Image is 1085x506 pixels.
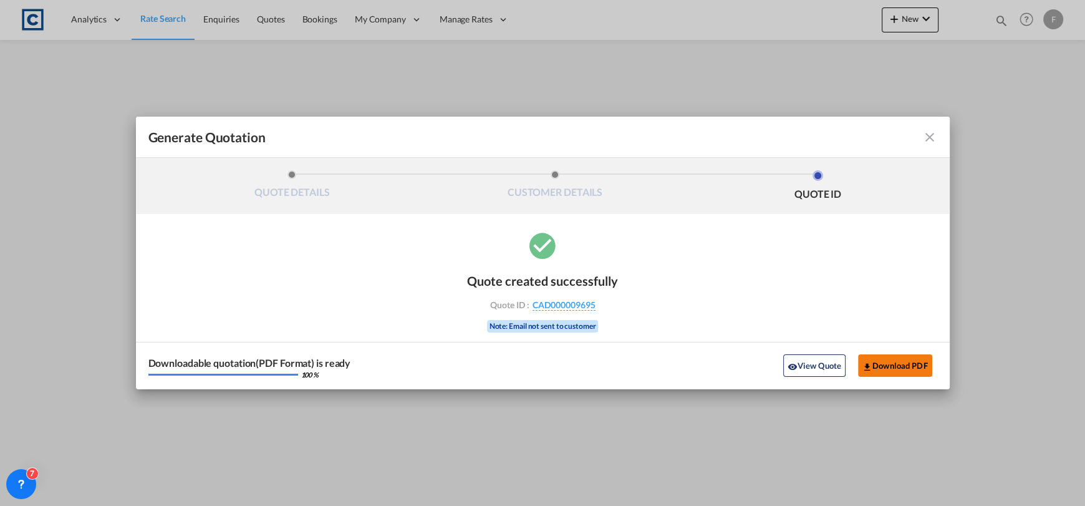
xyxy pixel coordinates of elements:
md-icon: icon-eye [788,362,798,372]
div: Note: Email not sent to customer [487,320,599,333]
div: Downloadable quotation(PDF Format) is ready [148,358,351,368]
div: Quote created successfully [467,273,618,288]
button: Download PDF [858,354,932,377]
span: CAD000009695 [533,299,596,311]
li: CUSTOMER DETAILS [423,170,687,204]
md-icon: icon-download [862,362,872,372]
div: 100 % [301,371,319,378]
md-dialog: Generate QuotationQUOTE ... [136,117,950,389]
md-icon: icon-checkbox-marked-circle [527,230,558,261]
span: Generate Quotation [148,129,266,145]
li: QUOTE DETAILS [161,170,424,204]
div: Quote ID : [470,299,615,311]
md-icon: icon-close fg-AAA8AD cursor m-0 [922,130,937,145]
li: QUOTE ID [687,170,950,204]
button: icon-eyeView Quote [783,354,846,377]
